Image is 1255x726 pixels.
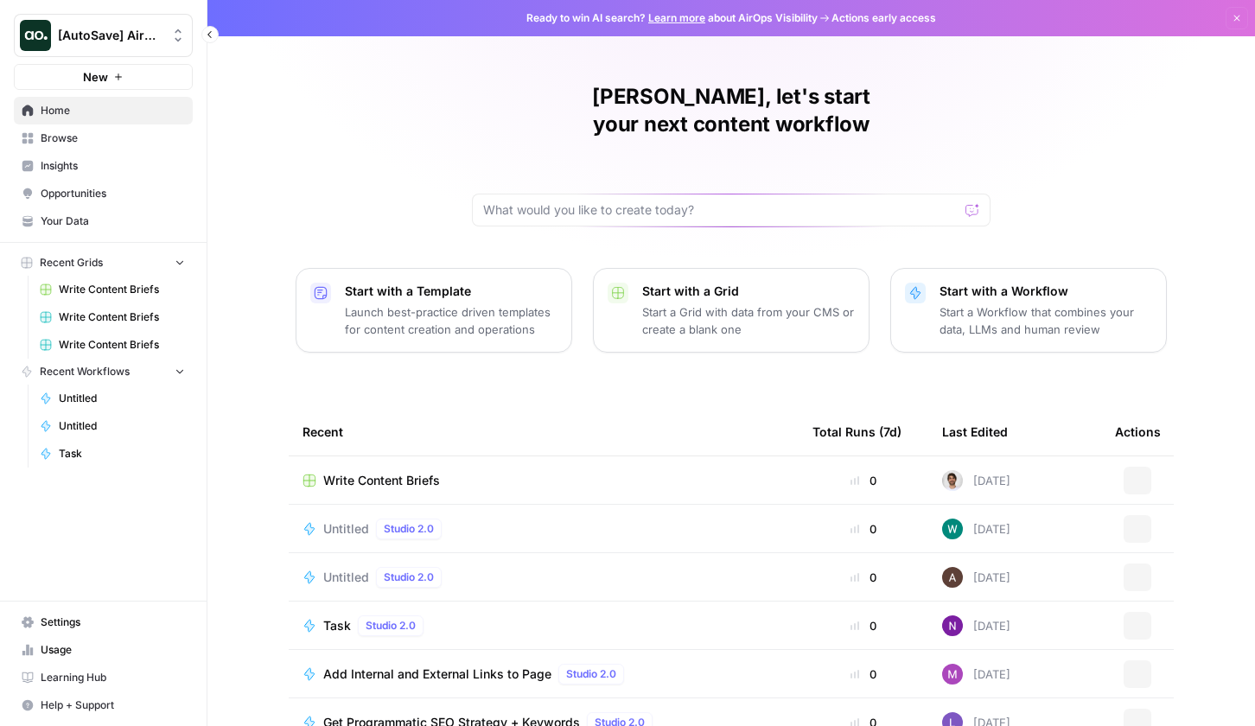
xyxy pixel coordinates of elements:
[59,391,185,406] span: Untitled
[1115,408,1161,455] div: Actions
[483,201,959,219] input: What would you like to create today?
[323,617,351,634] span: Task
[14,64,193,90] button: New
[303,567,785,588] a: UntitledStudio 2.0
[32,303,193,331] a: Write Content Briefs
[14,664,193,691] a: Learning Hub
[942,615,963,636] img: kedmmdess6i2jj5txyq6cw0yj4oc
[59,282,185,297] span: Write Content Briefs
[323,569,369,586] span: Untitled
[812,617,914,634] div: 0
[642,303,855,338] p: Start a Grid with data from your CMS or create a blank one
[14,250,193,276] button: Recent Grids
[384,570,434,585] span: Studio 2.0
[323,520,369,538] span: Untitled
[812,665,914,683] div: 0
[812,520,914,538] div: 0
[14,152,193,180] a: Insights
[41,158,185,174] span: Insights
[40,364,130,379] span: Recent Workflows
[41,697,185,713] span: Help + Support
[41,131,185,146] span: Browse
[942,567,1010,588] div: [DATE]
[41,103,185,118] span: Home
[303,519,785,539] a: UntitledStudio 2.0
[366,618,416,634] span: Studio 2.0
[942,664,1010,685] div: [DATE]
[831,10,936,26] span: Actions early access
[14,691,193,719] button: Help + Support
[526,10,818,26] span: Ready to win AI search? about AirOps Visibility
[41,670,185,685] span: Learning Hub
[323,665,551,683] span: Add Internal and External Links to Page
[32,276,193,303] a: Write Content Briefs
[942,470,963,491] img: 2sv5sb2nc5y0275bc3hbsgjwhrga
[566,666,616,682] span: Studio 2.0
[14,124,193,152] a: Browse
[40,255,103,271] span: Recent Grids
[593,268,870,353] button: Start with a GridStart a Grid with data from your CMS or create a blank one
[303,664,785,685] a: Add Internal and External Links to PageStudio 2.0
[59,309,185,325] span: Write Content Briefs
[812,569,914,586] div: 0
[59,418,185,434] span: Untitled
[41,186,185,201] span: Opportunities
[32,412,193,440] a: Untitled
[942,519,963,539] img: vaiar9hhcrg879pubqop5lsxqhgw
[41,615,185,630] span: Settings
[20,20,51,51] img: [AutoSave] AirOps Logo
[942,664,963,685] img: ptc0k51ngwj8v4idoxwqelpboton
[942,519,1010,539] div: [DATE]
[32,385,193,412] a: Untitled
[83,68,108,86] span: New
[345,303,557,338] p: Launch best-practice driven templates for content creation and operations
[14,97,193,124] a: Home
[940,283,1152,300] p: Start with a Workflow
[942,470,1010,491] div: [DATE]
[32,331,193,359] a: Write Content Briefs
[472,83,991,138] h1: [PERSON_NAME], let's start your next content workflow
[296,268,572,353] button: Start with a TemplateLaunch best-practice driven templates for content creation and operations
[890,268,1167,353] button: Start with a WorkflowStart a Workflow that combines your data, LLMs and human review
[58,27,162,44] span: [AutoSave] AirOps
[648,11,705,24] a: Learn more
[14,359,193,385] button: Recent Workflows
[812,472,914,489] div: 0
[303,615,785,636] a: TaskStudio 2.0
[303,408,785,455] div: Recent
[942,408,1008,455] div: Last Edited
[942,567,963,588] img: wtbmvrjo3qvncyiyitl6zoukl9gz
[14,180,193,207] a: Opportunities
[812,408,901,455] div: Total Runs (7d)
[14,14,193,57] button: Workspace: [AutoSave] AirOps
[345,283,557,300] p: Start with a Template
[14,207,193,235] a: Your Data
[59,337,185,353] span: Write Content Briefs
[14,608,193,636] a: Settings
[14,636,193,664] a: Usage
[323,472,440,489] span: Write Content Briefs
[642,283,855,300] p: Start with a Grid
[940,303,1152,338] p: Start a Workflow that combines your data, LLMs and human review
[59,446,185,462] span: Task
[942,615,1010,636] div: [DATE]
[303,472,785,489] a: Write Content Briefs
[41,642,185,658] span: Usage
[41,213,185,229] span: Your Data
[384,521,434,537] span: Studio 2.0
[32,440,193,468] a: Task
